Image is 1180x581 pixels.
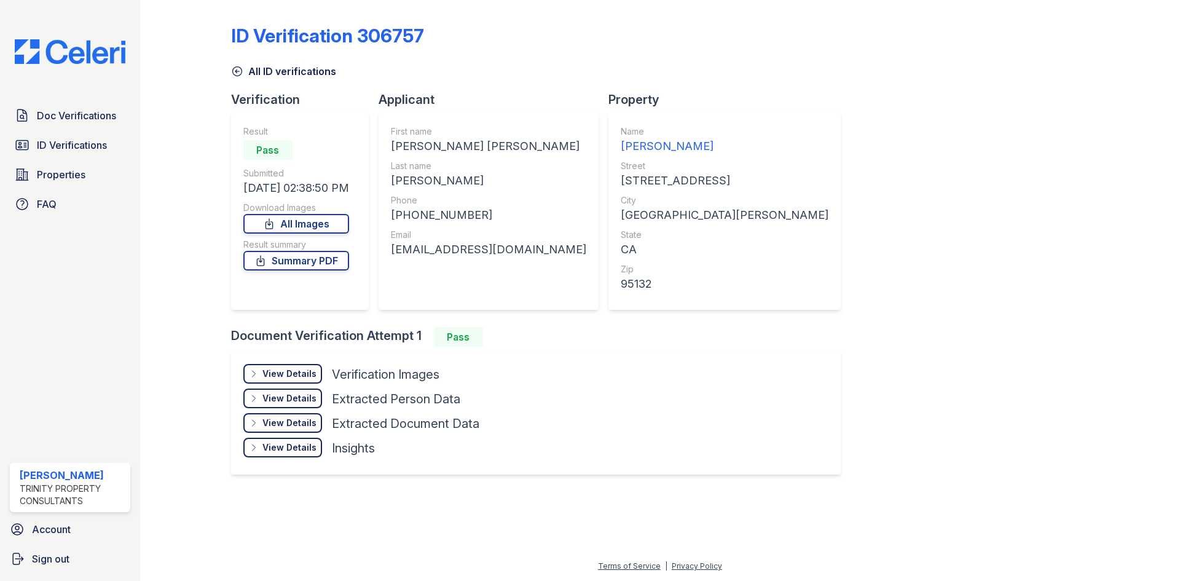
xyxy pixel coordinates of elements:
span: FAQ [37,197,57,211]
div: Result [243,125,349,138]
div: [GEOGRAPHIC_DATA][PERSON_NAME] [621,207,828,224]
div: ID Verification 306757 [231,25,424,47]
a: FAQ [10,192,130,216]
div: Trinity Property Consultants [20,483,125,507]
div: Download Images [243,202,349,214]
a: Account [5,517,135,542]
a: Doc Verifications [10,103,130,128]
div: Zip [621,263,828,275]
div: View Details [262,368,317,380]
div: Name [621,125,828,138]
a: All ID verifications [231,64,336,79]
div: Extracted Document Data [332,415,479,432]
div: Verification Images [332,366,439,383]
div: State [621,229,828,241]
span: Account [32,522,71,537]
div: Applicant [379,91,608,108]
a: Properties [10,162,130,187]
a: All Images [243,214,349,234]
a: Summary PDF [243,251,349,271]
div: 95132 [621,275,828,293]
a: Sign out [5,547,135,571]
div: Phone [391,194,586,207]
a: Name [PERSON_NAME] [621,125,828,155]
div: [EMAIL_ADDRESS][DOMAIN_NAME] [391,241,586,258]
span: Properties [37,167,85,182]
div: [PHONE_NUMBER] [391,207,586,224]
a: Terms of Service [598,561,661,571]
span: Sign out [32,551,69,566]
div: [PERSON_NAME] [391,172,586,189]
div: [PERSON_NAME] [621,138,828,155]
a: ID Verifications [10,133,130,157]
div: Document Verification Attempt 1 [231,327,851,347]
div: First name [391,125,586,138]
div: View Details [262,392,317,405]
div: Email [391,229,586,241]
img: CE_Logo_Blue-a8612792a0a2168367f1c8372b55b34899dd931a85d93a1a3d3e32e68fde9ad4.png [5,39,135,64]
a: Privacy Policy [672,561,722,571]
span: Doc Verifications [37,108,116,123]
div: Result summary [243,239,349,251]
div: City [621,194,828,207]
div: Insights [332,440,375,457]
div: [PERSON_NAME] [20,468,125,483]
div: Property [608,91,851,108]
div: Street [621,160,828,172]
div: CA [621,241,828,258]
div: [STREET_ADDRESS] [621,172,828,189]
span: ID Verifications [37,138,107,152]
div: Last name [391,160,586,172]
div: [DATE] 02:38:50 PM [243,180,349,197]
div: View Details [262,417,317,429]
div: Pass [434,327,483,347]
div: Submitted [243,167,349,180]
div: Verification [231,91,379,108]
div: [PERSON_NAME] [PERSON_NAME] [391,138,586,155]
div: | [665,561,667,571]
div: View Details [262,441,317,454]
div: Pass [243,140,293,160]
div: Extracted Person Data [332,390,460,408]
